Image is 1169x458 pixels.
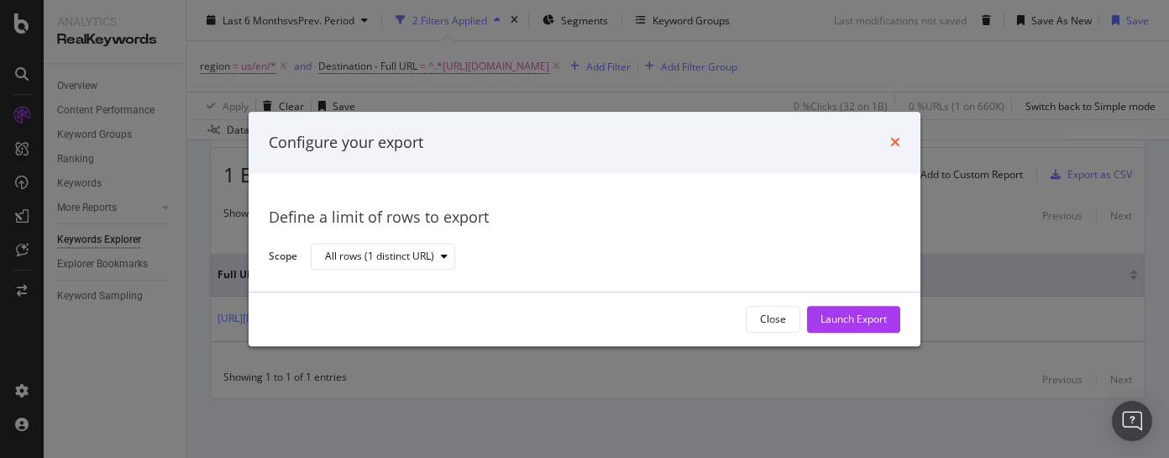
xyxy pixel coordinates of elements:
button: Close [746,306,800,333]
label: Scope [269,249,297,267]
button: All rows (1 distinct URL) [311,244,455,271]
div: times [890,132,900,154]
div: modal [249,112,920,346]
div: Open Intercom Messenger [1112,401,1152,441]
div: Close [760,313,786,327]
button: Launch Export [807,306,900,333]
div: All rows (1 distinct URL) [325,252,434,262]
div: Define a limit of rows to export [269,208,900,229]
div: Launch Export [820,313,887,327]
div: Configure your export [269,132,423,154]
